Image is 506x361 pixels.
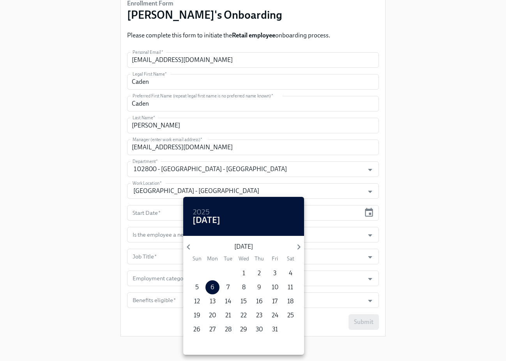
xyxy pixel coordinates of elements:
[221,322,235,336] button: 28
[272,325,278,334] p: 31
[288,283,293,292] p: 11
[252,308,266,322] button: 23
[205,255,219,262] span: Mon
[193,216,220,224] button: [DATE]
[258,269,261,278] p: 2
[241,311,247,320] p: 22
[237,255,251,262] span: Wed
[210,297,216,306] p: 13
[225,311,231,320] p: 21
[193,214,220,226] h4: [DATE]
[268,255,282,262] span: Fri
[283,308,297,322] button: 25
[252,266,266,280] button: 2
[190,294,204,308] button: 12
[195,283,199,292] p: 5
[221,255,235,262] span: Tue
[226,283,230,292] p: 7
[272,311,278,320] p: 24
[289,269,292,278] p: 4
[190,280,204,294] button: 5
[273,269,276,278] p: 3
[287,297,294,306] p: 18
[237,280,251,294] button: 8
[241,297,247,306] p: 15
[193,206,210,219] h6: 2025
[242,269,245,278] p: 1
[194,297,200,306] p: 12
[283,294,297,308] button: 18
[283,255,297,262] span: Sat
[287,311,294,320] p: 25
[268,266,282,280] button: 3
[242,283,246,292] p: 8
[252,294,266,308] button: 16
[252,255,266,262] span: Thu
[225,297,231,306] p: 14
[211,283,214,292] p: 6
[252,322,266,336] button: 30
[225,325,232,334] p: 28
[194,311,200,320] p: 19
[205,294,219,308] button: 13
[190,322,204,336] button: 26
[205,322,219,336] button: 27
[190,308,204,322] button: 19
[237,266,251,280] button: 1
[268,322,282,336] button: 31
[256,311,262,320] p: 23
[237,322,251,336] button: 29
[205,280,219,294] button: 6
[272,297,278,306] p: 17
[193,325,200,334] p: 26
[240,325,247,334] p: 29
[194,242,293,251] p: [DATE]
[257,283,261,292] p: 9
[221,308,235,322] button: 21
[221,294,235,308] button: 14
[205,308,219,322] button: 20
[272,283,278,292] p: 10
[268,308,282,322] button: 24
[268,280,282,294] button: 10
[190,255,204,262] span: Sun
[209,311,216,320] p: 20
[193,209,210,216] button: 2025
[256,325,263,334] p: 30
[268,294,282,308] button: 17
[283,266,297,280] button: 4
[237,308,251,322] button: 22
[221,280,235,294] button: 7
[237,294,251,308] button: 15
[256,297,263,306] p: 16
[209,325,216,334] p: 27
[283,280,297,294] button: 11
[252,280,266,294] button: 9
